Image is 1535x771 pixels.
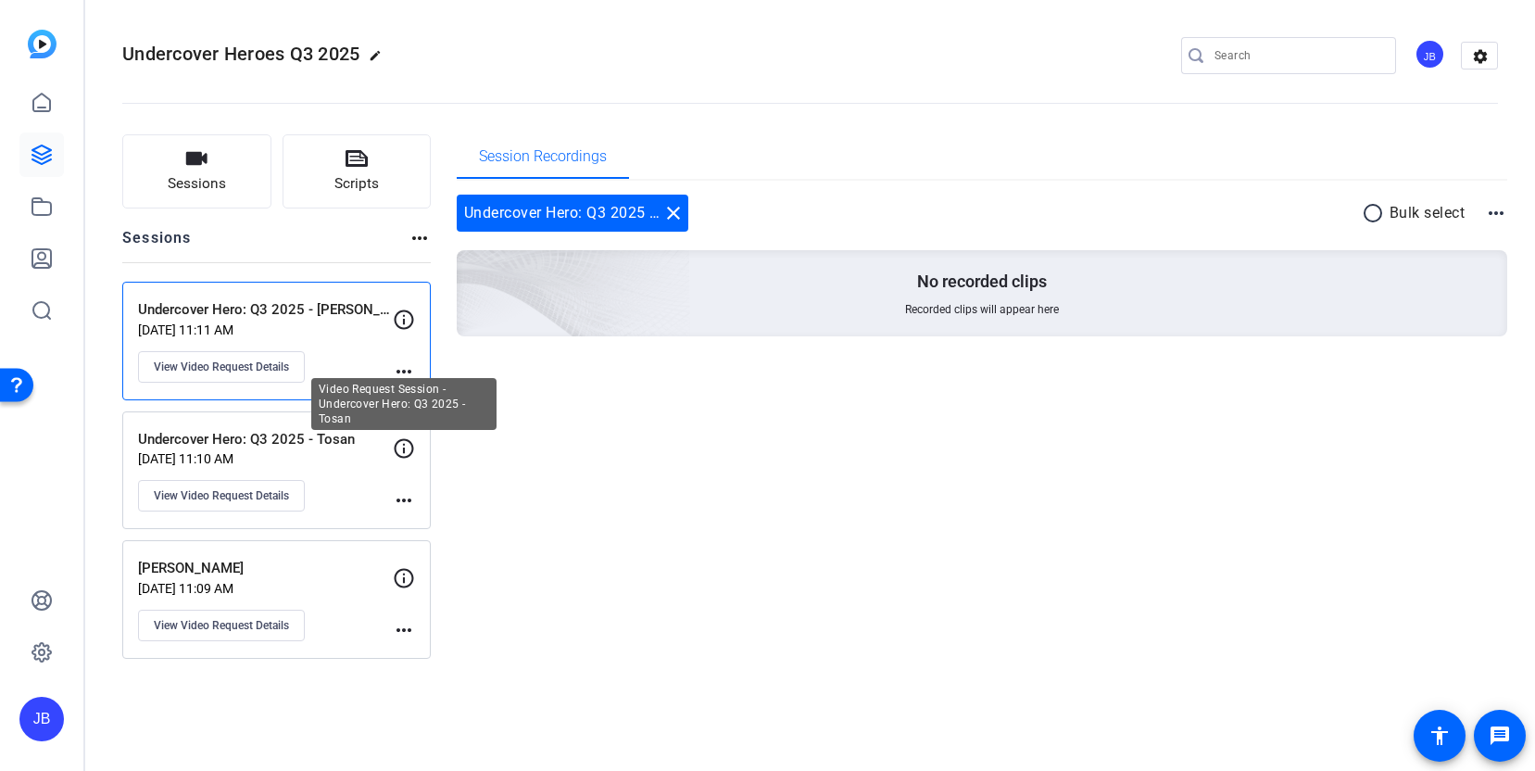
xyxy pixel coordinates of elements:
h2: Sessions [122,227,192,262]
p: Bulk select [1390,202,1466,224]
mat-icon: more_horiz [393,619,415,641]
div: JB [19,697,64,741]
button: View Video Request Details [138,610,305,641]
button: Scripts [283,134,432,209]
div: Undercover Hero: Q3 2025 - [PERSON_NAME] [457,195,688,232]
mat-icon: more_horiz [393,360,415,383]
span: Sessions [168,173,226,195]
p: [DATE] 11:09 AM [138,581,393,596]
mat-icon: close [662,202,685,224]
span: Undercover Heroes Q3 2025 [122,43,359,65]
span: View Video Request Details [154,618,289,633]
span: Scripts [334,173,379,195]
button: View Video Request Details [138,351,305,383]
img: blue-gradient.svg [28,30,57,58]
span: Recorded clips will appear here [905,302,1059,317]
mat-icon: settings [1462,43,1499,70]
span: Session Recordings [479,149,607,164]
span: View Video Request Details [154,488,289,503]
button: View Video Request Details [138,480,305,512]
mat-icon: radio_button_unchecked [1362,202,1390,224]
p: Undercover Hero: Q3 2025 - [PERSON_NAME] [138,299,393,321]
p: [DATE] 11:11 AM [138,322,393,337]
mat-icon: more_horiz [409,227,431,249]
mat-icon: more_horiz [393,489,415,512]
mat-icon: more_horiz [1485,202,1507,224]
button: Sessions [122,134,271,209]
p: [DATE] 11:10 AM [138,451,393,466]
mat-icon: accessibility [1428,725,1451,747]
ngx-avatar: Jonathan Black [1415,39,1447,71]
p: No recorded clips [917,271,1047,293]
p: Undercover Hero: Q3 2025 - Tosan [138,429,393,450]
div: JB [1415,39,1445,70]
mat-icon: edit [369,49,391,71]
span: View Video Request Details [154,360,289,374]
mat-icon: message [1489,725,1511,747]
p: [PERSON_NAME] [138,558,393,579]
img: embarkstudio-empty-session.png [249,67,691,469]
input: Search [1214,44,1381,67]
